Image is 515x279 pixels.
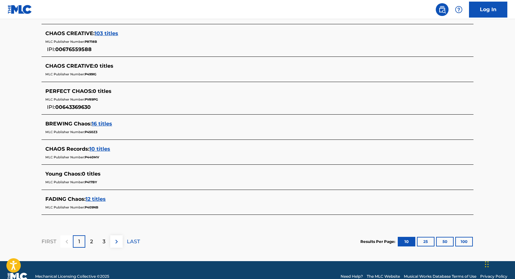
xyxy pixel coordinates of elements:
span: CHAOS Records : [45,146,89,152]
span: 0 titles [93,88,111,94]
img: search [438,6,446,13]
span: IPI: [47,14,55,20]
span: P450Z3 [85,130,97,134]
span: P440MV [85,155,99,159]
span: 00643369630 [55,104,91,110]
span: CHAOS CREATIVE : [45,30,95,36]
button: 50 [436,237,454,246]
span: MLC Publisher Number: [45,97,85,102]
p: 1 [78,238,80,245]
iframe: Chat Widget [483,248,515,279]
span: 00676559588 [55,46,92,52]
span: IPI: [47,46,55,52]
img: MLC Logo [8,5,32,14]
span: MLC Publisher Number: [45,155,85,159]
span: BREWING Chaos : [45,121,92,127]
span: MLC Publisher Number: [45,130,85,134]
span: MLC Publisher Number: [45,180,85,184]
button: 100 [455,237,473,246]
a: Public Search [436,3,449,16]
span: P499IG [85,72,96,76]
span: 0 titles [95,63,113,69]
span: 16 titles [92,121,112,127]
span: 103 titles [95,30,118,36]
span: P409NB [85,205,98,209]
img: help [455,6,463,13]
span: P417BY [85,180,97,184]
a: Log In [469,2,507,18]
span: CHAOS CREATIVE : [45,63,95,69]
button: 10 [398,237,415,246]
p: 2 [90,238,93,245]
span: 0 titles [82,171,101,177]
p: FIRST [42,238,56,245]
span: FADING Chaos : [45,196,86,202]
div: Drag [485,255,489,274]
div: Help [452,3,465,16]
span: 00065203797 [55,14,91,20]
img: right [113,238,120,245]
span: MLC Publisher Number: [45,205,85,209]
span: IPI: [47,104,55,110]
p: 3 [103,238,105,245]
span: Young Chaos : [45,171,82,177]
span: 10 titles [89,146,110,152]
span: 12 titles [86,196,106,202]
span: PERFECT CHAOS : [45,88,93,94]
button: 25 [417,237,434,246]
span: P8718B [85,40,97,44]
span: PV89PG [85,97,98,102]
p: LAST [127,238,140,245]
span: MLC Publisher Number: [45,40,85,44]
p: Results Per Page: [360,239,397,245]
span: MLC Publisher Number: [45,72,85,76]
